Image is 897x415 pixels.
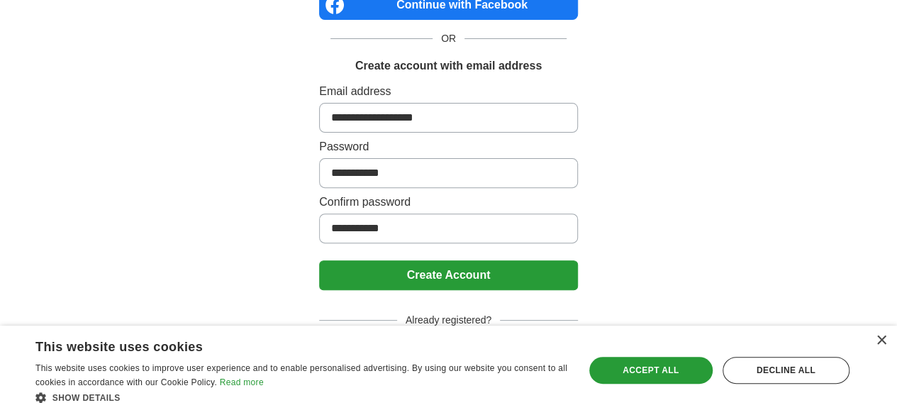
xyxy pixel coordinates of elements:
a: Read more, opens a new window [220,377,264,387]
span: Show details [52,393,121,403]
label: Email address [319,83,578,100]
button: Create Account [319,260,578,290]
div: Decline all [723,357,849,384]
span: Already registered? [397,313,500,328]
div: Close [876,336,886,346]
h1: Create account with email address [355,57,542,74]
span: This website uses cookies to improve user experience and to enable personalised advertising. By u... [35,363,567,387]
span: OR [433,31,464,46]
div: This website uses cookies [35,334,533,355]
div: Show details [35,390,568,404]
div: Accept all [589,357,713,384]
label: Password [319,138,578,155]
label: Confirm password [319,194,578,211]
